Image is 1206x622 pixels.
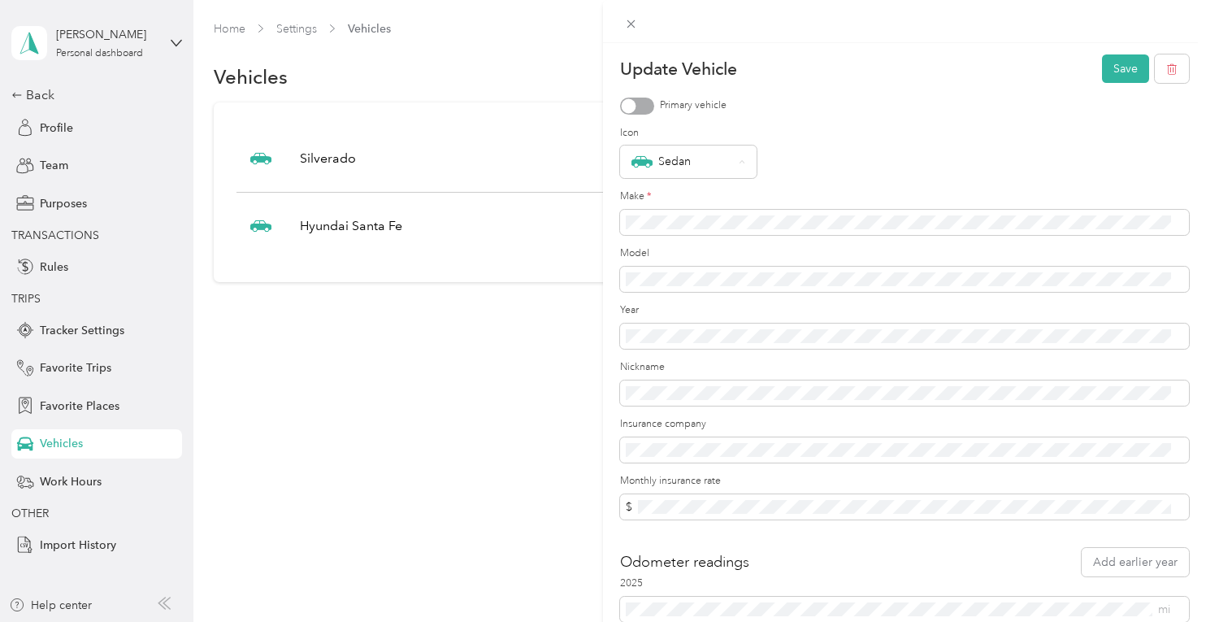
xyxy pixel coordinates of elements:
h2: Odometer readings [620,551,749,573]
span: $ [626,500,632,514]
img: Sedan [631,151,653,172]
label: Year [620,303,1189,318]
label: Nickname [620,360,1189,375]
button: Add earlier year [1082,548,1189,576]
label: 2025 [620,576,1189,591]
iframe: Everlance-gr Chat Button Frame [1115,531,1206,622]
label: Make [620,189,1189,204]
button: Save [1102,54,1149,83]
p: Update Vehicle [620,58,737,80]
label: Model [620,246,1189,261]
label: Monthly insurance rate [620,474,1189,489]
label: Insurance company [620,417,1189,432]
div: Sedan [631,151,733,172]
label: Icon [620,126,1189,141]
label: Primary vehicle [660,98,727,113]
